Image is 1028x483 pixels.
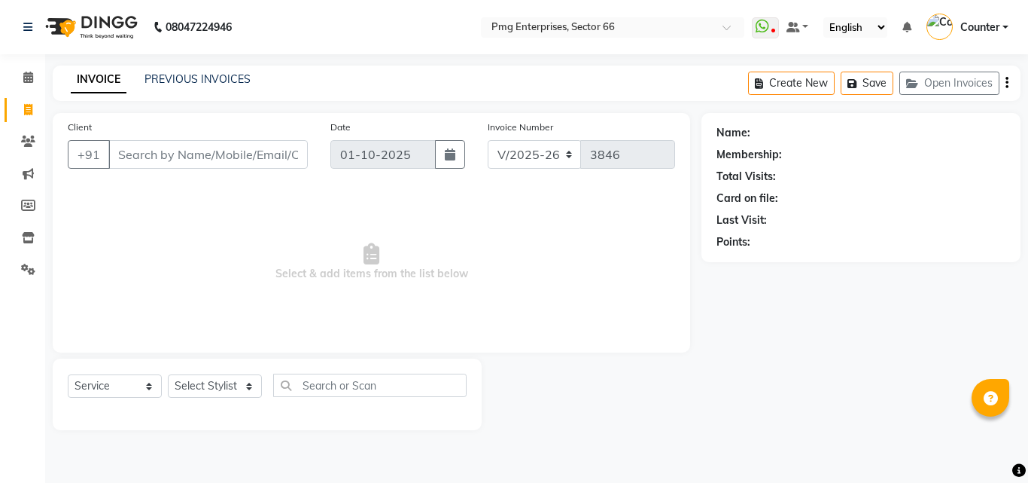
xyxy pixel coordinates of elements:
b: 08047224946 [166,6,232,48]
div: Card on file: [716,191,778,206]
div: Name: [716,125,750,141]
div: Membership: [716,147,782,163]
button: Save [841,72,893,95]
label: Client [68,121,92,134]
iframe: chat widget [965,423,1013,468]
label: Date [330,121,351,134]
span: Counter [960,20,999,35]
button: Open Invoices [899,72,999,95]
div: Last Visit: [716,212,767,228]
span: Select & add items from the list below [68,187,675,338]
button: +91 [68,140,110,169]
a: PREVIOUS INVOICES [144,72,251,86]
a: INVOICE [71,66,126,93]
img: Counter [926,14,953,40]
input: Search or Scan [273,374,467,397]
div: Points: [716,234,750,250]
label: Invoice Number [488,121,553,134]
div: Total Visits: [716,169,776,185]
img: logo [38,6,141,48]
input: Search by Name/Mobile/Email/Code [108,140,308,169]
button: Create New [748,72,835,95]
